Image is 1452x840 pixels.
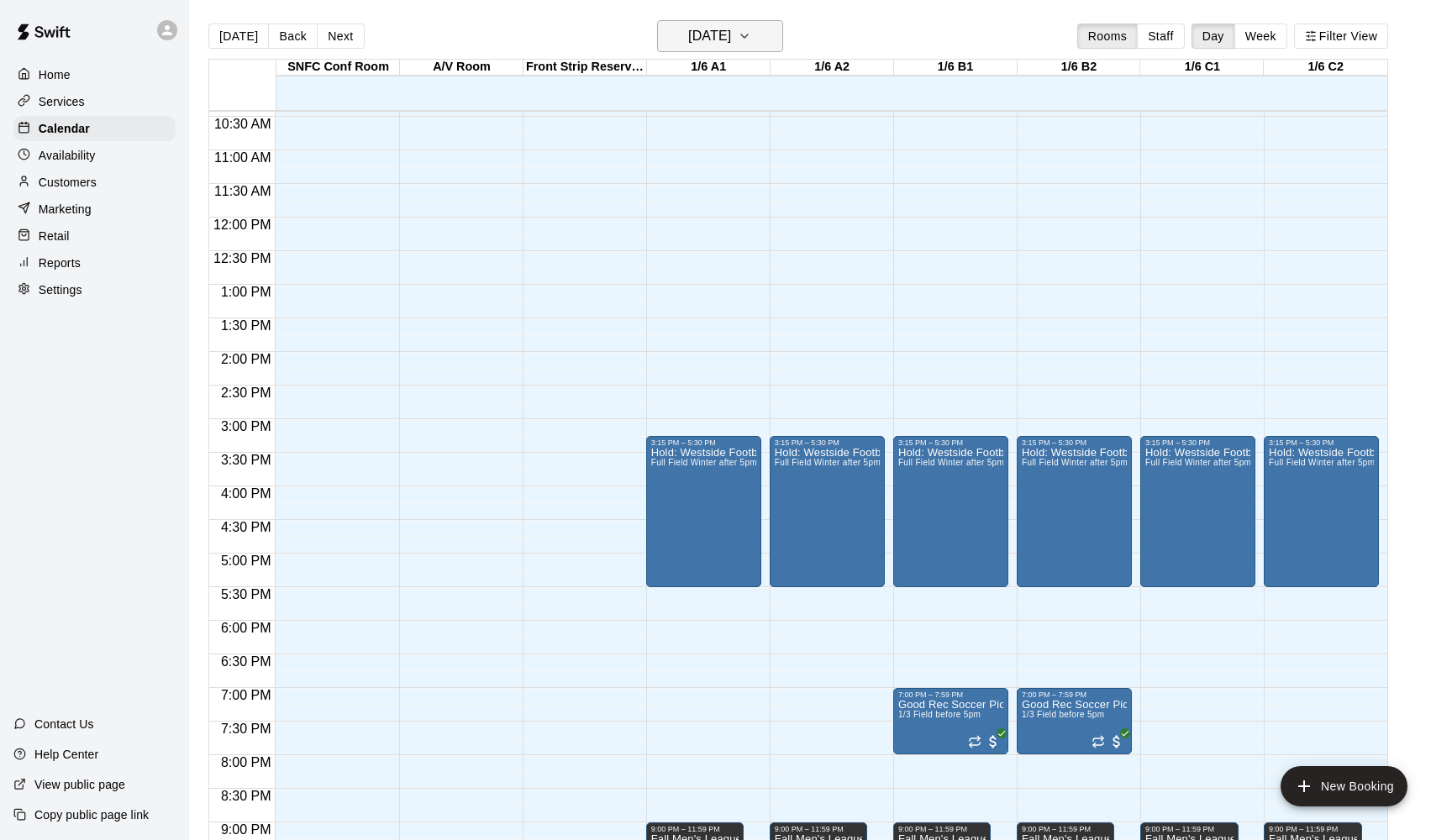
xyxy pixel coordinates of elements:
[775,825,863,833] div: 9:00 PM – 11:59 PM
[217,587,276,601] span: 5:30 PM
[1140,60,1264,76] div: 1/6 C1
[13,277,176,302] a: Settings
[898,438,1003,447] div: 3:15 PM – 5:30 PM
[39,66,71,83] p: Home
[1022,690,1127,699] div: 7:00 PM – 7:59 PM
[893,436,1008,587] div: 3:15 PM – 5:30 PM: Hold: Westside Football
[13,250,176,276] a: Reports
[13,116,176,141] a: Calendar
[1108,733,1125,750] span: All customers have paid
[39,255,81,271] p: Reports
[217,755,276,769] span: 8:00 PM
[898,690,1003,699] div: 7:00 PM – 7:59 PM
[13,197,176,222] a: Marketing
[210,117,276,131] span: 10:30 AM
[217,318,276,333] span: 1:30 PM
[1145,825,1234,833] div: 9:00 PM – 11:59 PM
[1022,710,1104,719] span: 1/3 Field before 5pm
[268,24,318,49] button: Back
[770,436,885,587] div: 3:15 PM – 5:30 PM: Hold: Westside Football
[1264,60,1387,76] div: 1/6 C2
[217,419,276,433] span: 3:00 PM
[39,120,90,137] p: Calendar
[775,458,1066,467] span: Full Field Winter after 5pm or weekends SNFC or [GEOGRAPHIC_DATA]
[985,733,1002,750] span: All customers have paid
[217,554,276,568] span: 5:00 PM
[1092,735,1105,748] span: Recurring event
[34,716,94,732] p: Contact Us
[217,386,276,400] span: 2:30 PM
[210,150,276,165] span: 11:00 AM
[1294,24,1388,49] button: Filter View
[688,24,731,48] h6: [DATE]
[276,60,400,76] div: SNFC Conf Room
[209,218,275,232] span: 12:00 PM
[13,89,176,114] a: Services
[210,184,276,198] span: 11:30 AM
[39,147,96,164] p: Availability
[217,520,276,534] span: 4:30 PM
[657,20,783,52] button: [DATE]
[1269,438,1374,447] div: 3:15 PM – 5:30 PM
[651,438,756,447] div: 3:15 PM – 5:30 PM
[13,170,176,195] a: Customers
[39,201,92,218] p: Marketing
[34,776,125,793] p: View public page
[217,486,276,501] span: 4:00 PM
[775,438,880,447] div: 3:15 PM – 5:30 PM
[1077,24,1138,49] button: Rooms
[1017,688,1132,754] div: 7:00 PM – 7:59 PM: Good Rec Soccer Pick up
[208,24,269,49] button: [DATE]
[968,735,981,748] span: Recurring event
[898,458,1190,467] span: Full Field Winter after 5pm or weekends SNFC or [GEOGRAPHIC_DATA]
[39,281,82,298] p: Settings
[317,24,364,49] button: Next
[1022,825,1110,833] div: 9:00 PM – 11:59 PM
[217,722,276,736] span: 7:30 PM
[651,458,943,467] span: Full Field Winter after 5pm or weekends SNFC or [GEOGRAPHIC_DATA]
[39,174,97,191] p: Customers
[217,822,276,837] span: 9:00 PM
[13,223,176,249] a: Retail
[1281,766,1407,806] button: add
[39,228,70,244] p: Retail
[1022,438,1127,447] div: 3:15 PM – 5:30 PM
[217,352,276,366] span: 2:00 PM
[651,825,739,833] div: 9:00 PM – 11:59 PM
[1192,24,1235,49] button: Day
[898,825,986,833] div: 9:00 PM – 11:59 PM
[647,60,771,76] div: 1/6 A1
[523,60,647,76] div: Front Strip Reservation
[39,93,85,110] p: Services
[13,143,176,168] a: Availability
[1022,458,1313,467] span: Full Field Winter after 5pm or weekends SNFC or [GEOGRAPHIC_DATA]
[34,746,98,763] p: Help Center
[217,453,276,467] span: 3:30 PM
[1017,436,1132,587] div: 3:15 PM – 5:30 PM: Hold: Westside Football
[217,621,276,635] span: 6:00 PM
[13,62,176,87] a: Home
[1264,436,1379,587] div: 3:15 PM – 5:30 PM: Hold: Westside Football
[646,436,761,587] div: 3:15 PM – 5:30 PM: Hold: Westside Football
[209,251,275,265] span: 12:30 PM
[217,654,276,669] span: 6:30 PM
[1137,24,1185,49] button: Staff
[1145,458,1437,467] span: Full Field Winter after 5pm or weekends SNFC or [GEOGRAPHIC_DATA]
[1269,825,1357,833] div: 9:00 PM – 11:59 PM
[217,688,276,702] span: 7:00 PM
[400,60,523,76] div: A/V Room
[217,789,276,803] span: 8:30 PM
[1018,60,1141,76] div: 1/6 B2
[217,285,276,299] span: 1:00 PM
[771,60,894,76] div: 1/6 A2
[1145,438,1250,447] div: 3:15 PM – 5:30 PM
